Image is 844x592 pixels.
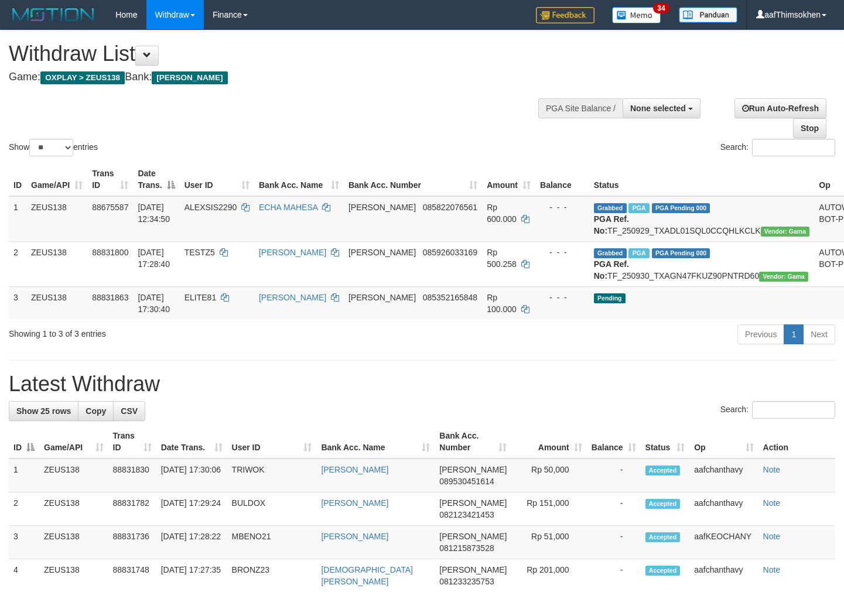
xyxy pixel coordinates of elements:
input: Search: [752,401,835,419]
th: ID [9,163,26,196]
span: Grabbed [594,248,627,258]
a: Note [763,498,781,508]
td: ZEUS138 [26,196,87,242]
div: - - - [540,292,585,303]
h1: Latest Withdraw [9,372,835,396]
span: 88675587 [92,203,128,212]
td: ZEUS138 [39,458,108,492]
td: [DATE] 17:30:06 [156,458,227,492]
span: PGA Pending [652,248,710,258]
span: PGA Pending [652,203,710,213]
td: - [587,526,641,559]
td: ZEUS138 [26,241,87,286]
div: - - - [540,201,585,213]
span: 34 [653,3,669,13]
td: TF_250929_TXADL01SQL0CCQHLKCLK [589,196,815,242]
span: [DATE] 12:34:50 [138,203,170,224]
th: Op: activate to sort column ascending [689,425,758,458]
td: - [587,458,641,492]
b: PGA Ref. No: [594,259,629,280]
label: Show entries [9,139,98,156]
img: Button%20Memo.svg [612,7,661,23]
th: Trans ID: activate to sort column ascending [87,163,133,196]
span: Show 25 rows [16,406,71,416]
span: [DATE] 17:28:40 [138,248,170,269]
span: [PERSON_NAME] [439,532,507,541]
th: Balance [535,163,589,196]
th: Amount: activate to sort column ascending [511,425,586,458]
span: Vendor URL: https://trx31.1velocity.biz [761,227,810,237]
div: Showing 1 to 3 of 3 entries [9,323,343,340]
a: Stop [793,118,826,138]
td: MBENO21 [227,526,317,559]
th: Amount: activate to sort column ascending [482,163,535,196]
th: User ID: activate to sort column ascending [227,425,317,458]
td: aafKEOCHANY [689,526,758,559]
select: Showentries [29,139,73,156]
th: Bank Acc. Number: activate to sort column ascending [344,163,482,196]
td: Rp 50,000 [511,458,586,492]
th: Balance: activate to sort column ascending [587,425,641,458]
a: Note [763,465,781,474]
td: 2 [9,492,39,526]
span: Vendor URL: https://trx31.1velocity.biz [759,272,808,282]
span: Accepted [645,466,681,475]
td: 2 [9,241,26,286]
span: Rp 500.258 [487,248,517,269]
td: 3 [9,526,39,559]
a: Note [763,565,781,574]
a: ECHA MAHESA [259,203,317,212]
td: TF_250930_TXAGN47FKUZ90PNTRD60 [589,241,815,286]
th: Bank Acc. Name: activate to sort column ascending [316,425,435,458]
th: Status [589,163,815,196]
span: [DATE] 17:30:40 [138,293,170,314]
a: [PERSON_NAME] [321,465,388,474]
span: Grabbed [594,203,627,213]
span: Copy 085822076561 to clipboard [423,203,477,212]
a: Note [763,532,781,541]
span: Copy 085926033169 to clipboard [423,248,477,257]
a: 1 [784,324,804,344]
th: Bank Acc. Number: activate to sort column ascending [435,425,511,458]
div: PGA Site Balance / [538,98,623,118]
span: [PERSON_NAME] [439,465,507,474]
span: [PERSON_NAME] [439,498,507,508]
td: ZEUS138 [39,526,108,559]
td: ZEUS138 [26,286,87,320]
span: Marked by aafpengsreynich [628,203,649,213]
h4: Game: Bank: [9,71,551,83]
label: Search: [720,139,835,156]
label: Search: [720,401,835,419]
td: 1 [9,196,26,242]
a: Previous [737,324,784,344]
img: MOTION_logo.png [9,6,98,23]
span: Accepted [645,566,681,576]
h1: Withdraw List [9,42,551,66]
span: Accepted [645,499,681,509]
th: Trans ID: activate to sort column ascending [108,425,156,458]
span: Copy 082123421453 to clipboard [439,510,494,519]
a: [PERSON_NAME] [259,293,326,302]
span: Copy 089530451614 to clipboard [439,477,494,486]
th: ID: activate to sort column descending [9,425,39,458]
a: Show 25 rows [9,401,78,421]
td: [DATE] 17:28:22 [156,526,227,559]
a: CSV [113,401,145,421]
span: OXPLAY > ZEUS138 [40,71,125,84]
span: Accepted [645,532,681,542]
a: [PERSON_NAME] [321,498,388,508]
td: aafchanthavy [689,492,758,526]
span: Rp 100.000 [487,293,517,314]
th: Date Trans.: activate to sort column descending [133,163,179,196]
input: Search: [752,139,835,156]
td: Rp 51,000 [511,526,586,559]
td: 88831782 [108,492,156,526]
th: Action [758,425,835,458]
span: [PERSON_NAME] [348,203,416,212]
td: aafchanthavy [689,458,758,492]
td: - [587,492,641,526]
b: PGA Ref. No: [594,214,629,235]
span: 88831800 [92,248,128,257]
th: Game/API: activate to sort column ascending [26,163,87,196]
a: Copy [78,401,114,421]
